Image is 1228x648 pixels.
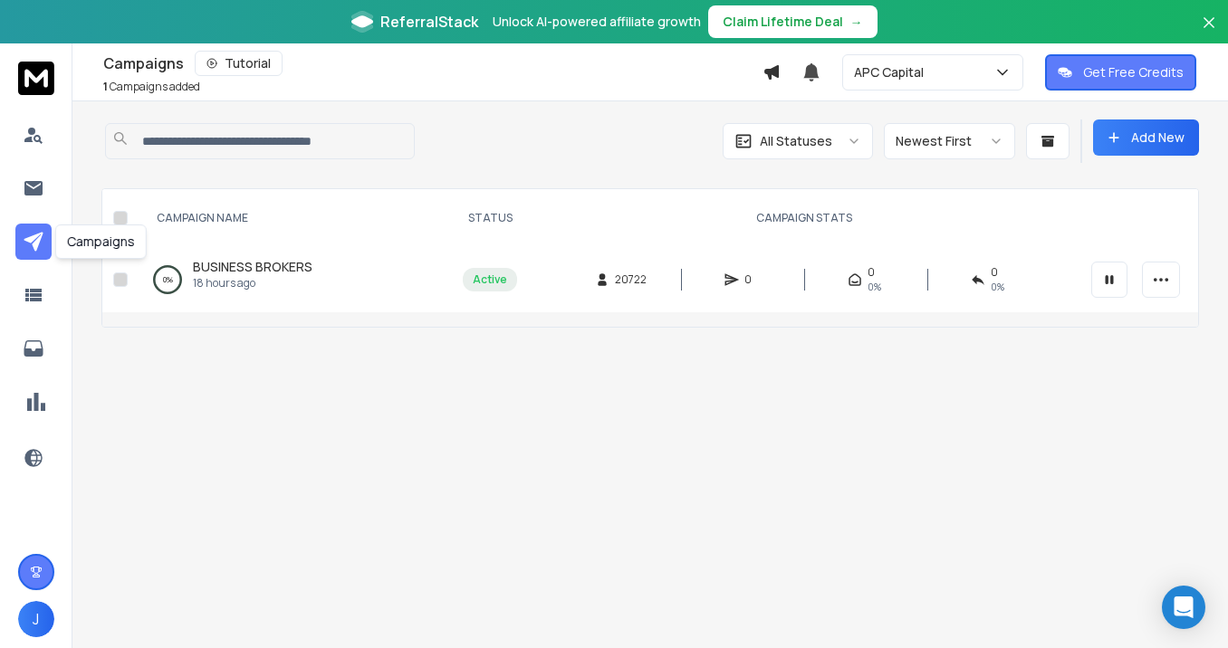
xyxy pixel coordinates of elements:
[850,13,863,31] span: →
[991,280,1004,294] span: 0%
[18,601,54,637] button: J
[868,265,875,280] span: 0
[193,258,312,276] a: BUSINESS BROKERS
[193,258,312,275] span: BUSINESS BROKERS
[1162,586,1205,629] div: Open Intercom Messenger
[868,280,881,294] span: 0%
[380,11,478,33] span: ReferralStack
[884,123,1015,159] button: Newest First
[493,13,701,31] p: Unlock AI-powered affiliate growth
[1045,54,1196,91] button: Get Free Credits
[528,189,1080,247] th: CAMPAIGN STATS
[1083,63,1184,81] p: Get Free Credits
[760,132,832,150] p: All Statuses
[103,51,763,76] div: Campaigns
[744,272,763,287] span: 0
[708,5,878,38] button: Claim Lifetime Deal→
[103,80,200,94] p: Campaigns added
[452,189,528,247] th: STATUS
[193,276,312,291] p: 18 hours ago
[195,51,283,76] button: Tutorial
[135,189,452,247] th: CAMPAIGN NAME
[55,224,147,259] div: Campaigns
[1197,11,1221,54] button: Close banner
[473,272,507,287] div: Active
[1093,119,1199,156] button: Add New
[615,272,647,287] span: 20722
[163,271,173,289] p: 0 %
[135,247,452,312] td: 0%BUSINESS BROKERS18 hours ago
[854,63,931,81] p: APC Capital
[103,79,108,94] span: 1
[991,265,998,280] span: 0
